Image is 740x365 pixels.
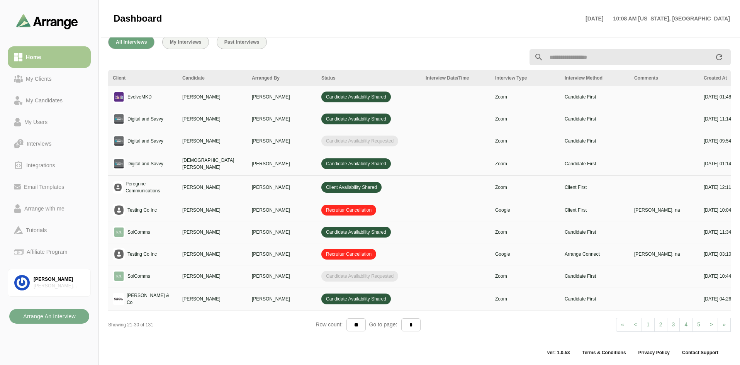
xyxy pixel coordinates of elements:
a: My Clients [8,68,91,90]
div: Interviews [24,139,54,148]
p: [PERSON_NAME] [252,138,312,144]
div: Arranged By [252,75,312,81]
p: Digital and Savvy [127,160,163,167]
div: Candidate [182,75,243,81]
img: logo [113,135,125,147]
p: [PERSON_NAME] [182,93,243,100]
span: Candidate Availability Shared [321,92,391,102]
div: Status [321,75,416,81]
p: Testing Co Inc [127,251,157,258]
p: [PERSON_NAME] [182,207,243,214]
span: < [634,321,637,328]
div: [PERSON_NAME] Associates [34,283,84,289]
p: [PERSON_NAME] [182,251,243,258]
p: [PERSON_NAME] & Co [127,292,173,306]
a: Previous [616,318,629,332]
span: Row count: [316,321,346,328]
p: Candidate First [565,93,625,100]
p: [PERSON_NAME] [182,115,243,122]
img: logo [113,270,125,282]
img: arrangeai-name-small-logo.4d2b8aee.svg [16,14,78,29]
a: Email Templates [8,176,91,198]
p: 10:08 AM [US_STATE], [GEOGRAPHIC_DATA] [608,14,730,23]
p: Digital and Savvy [127,115,163,122]
p: Client First [565,207,625,214]
p: [PERSON_NAME] [252,295,312,302]
div: My Clients [23,74,55,83]
a: Arrange with me [8,198,91,219]
div: Interview Date/Time [426,75,486,81]
p: Candidate First [565,229,625,236]
a: 5 [692,318,705,332]
p: [PERSON_NAME] [182,295,243,302]
p: [DEMOGRAPHIC_DATA][PERSON_NAME] [182,157,243,171]
p: Candidate First [565,160,625,167]
p: [PERSON_NAME] [252,207,312,214]
p: Candidate First [565,295,625,302]
div: Email Templates [21,182,67,192]
div: My Candidates [23,96,66,105]
a: Next [718,318,731,332]
span: My Interviews [170,39,202,45]
p: Arrange Connect [565,251,625,258]
span: Candidate Availability Shared [321,294,391,304]
button: All Interviews [108,35,154,49]
p: SolComms [127,273,150,280]
p: [PERSON_NAME] [252,115,312,122]
p: Zoom [495,93,555,100]
img: placeholder logo [113,181,123,194]
div: Arrange with me [21,204,68,213]
span: Candidate Availability Requested [321,271,398,282]
span: Recruiter Cancellation [321,249,376,260]
div: Integrations [23,161,58,170]
span: Candidate Availability Shared [321,158,391,169]
span: Client Availability Shared [321,182,382,193]
p: Zoom [495,229,555,236]
b: Arrange An Interview [23,309,76,324]
span: Candidate Availability Shared [321,114,391,124]
div: [PERSON_NAME]: na [634,251,694,258]
span: Dashboard [114,13,162,24]
div: Affiliate Program [24,247,70,256]
p: [PERSON_NAME] [182,138,243,144]
div: Interview Type [495,75,555,81]
button: Past Interviews [217,35,267,49]
p: [PERSON_NAME] [182,229,243,236]
span: > [710,321,713,328]
a: Integrations [8,154,91,176]
p: Peregrine Communications [126,180,173,194]
span: Go to page: [366,321,401,328]
span: ver: 1.0.53 [541,350,576,356]
a: Home [8,46,91,68]
a: Affiliate Program [8,241,91,263]
div: Tutorials [23,226,50,235]
p: [PERSON_NAME] [252,229,312,236]
div: My Users [21,117,51,127]
span: Recruiter Cancellation [321,205,376,216]
p: EvolveMKD [127,93,152,100]
button: Arrange An Interview [9,309,89,324]
a: Tutorials [8,219,91,241]
p: [PERSON_NAME] [182,184,243,191]
p: Candidate First [565,273,625,280]
span: Past Interviews [224,39,260,45]
p: [PERSON_NAME] [252,184,312,191]
span: All Interviews [115,39,147,45]
img: logo [113,158,125,170]
span: « [621,321,624,328]
a: 2 [654,318,667,332]
a: My Candidates [8,90,91,111]
a: Contact Support [676,350,725,356]
p: [DATE] [586,14,608,23]
p: SolComms [127,229,150,236]
p: [PERSON_NAME] [252,273,312,280]
a: Previous [629,318,642,332]
div: Home [23,53,44,62]
img: logo [113,91,125,103]
div: Client [113,75,173,81]
img: logo [113,113,125,125]
p: [PERSON_NAME] [252,160,312,167]
a: Interviews [8,133,91,154]
img: logo [113,293,124,305]
a: 4 [679,318,692,332]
